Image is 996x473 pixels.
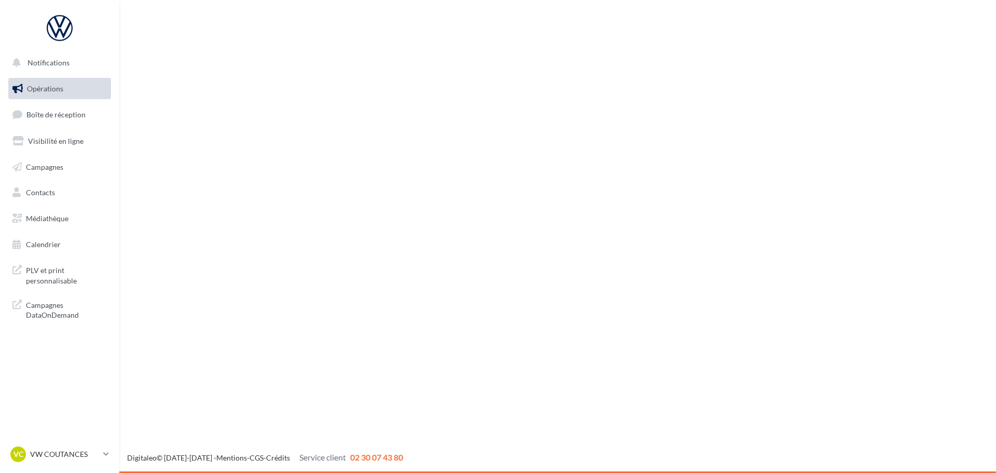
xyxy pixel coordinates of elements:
span: Médiathèque [26,214,68,223]
span: Contacts [26,188,55,197]
span: Notifications [27,58,70,67]
a: Calendrier [6,234,113,255]
a: PLV et print personnalisable [6,259,113,290]
span: Boîte de réception [26,110,86,119]
span: Service client [299,452,346,462]
span: © [DATE]-[DATE] - - - [127,453,403,462]
span: Campagnes [26,162,63,171]
a: Mentions [216,453,247,462]
a: Digitaleo [127,453,157,462]
span: Opérations [27,84,63,93]
span: VC [13,449,23,460]
a: Visibilité en ligne [6,130,113,152]
a: Contacts [6,182,113,204]
span: Calendrier [26,240,61,249]
a: Crédits [266,453,290,462]
span: PLV et print personnalisable [26,263,107,286]
a: Campagnes [6,156,113,178]
button: Notifications [6,52,109,74]
a: Campagnes DataOnDemand [6,294,113,325]
a: Boîte de réception [6,103,113,126]
a: Opérations [6,78,113,100]
p: VW COUTANCES [30,449,99,460]
span: 02 30 07 43 80 [350,452,403,462]
a: CGS [250,453,264,462]
a: VC VW COUTANCES [8,444,111,464]
span: Visibilité en ligne [28,137,84,145]
a: Médiathèque [6,208,113,229]
span: Campagnes DataOnDemand [26,298,107,320]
